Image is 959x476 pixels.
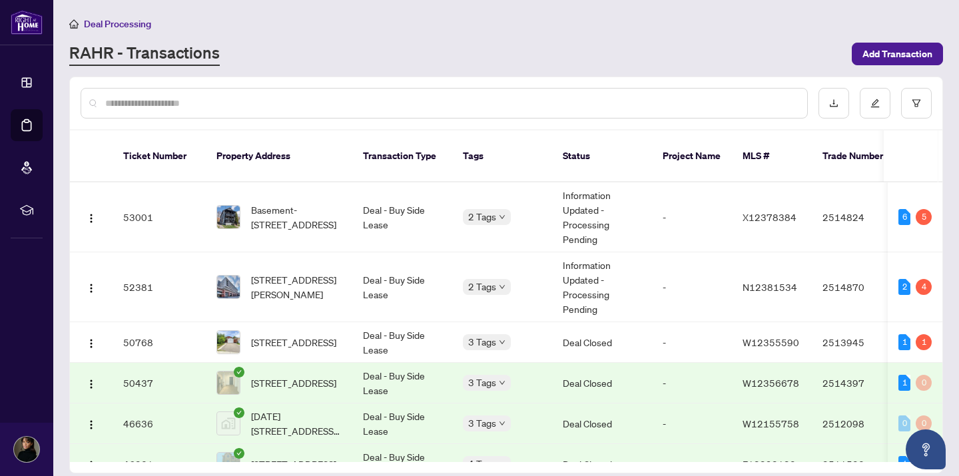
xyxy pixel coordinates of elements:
[652,252,732,322] td: -
[898,456,910,472] div: 1
[818,88,849,119] button: download
[86,213,97,224] img: Logo
[906,429,946,469] button: Open asap
[916,334,932,350] div: 1
[812,322,905,363] td: 2513945
[652,403,732,444] td: -
[352,403,452,444] td: Deal - Buy Side Lease
[499,420,505,427] span: down
[652,363,732,403] td: -
[113,130,206,182] th: Ticket Number
[251,272,342,302] span: [STREET_ADDRESS][PERSON_NAME]
[743,417,799,429] span: W12155758
[652,182,732,252] td: -
[206,130,352,182] th: Property Address
[113,252,206,322] td: 52381
[217,276,240,298] img: thumbnail-img
[743,458,796,470] span: E12292128
[69,42,220,66] a: RAHR - Transactions
[552,252,652,322] td: Information Updated - Processing Pending
[916,375,932,391] div: 0
[812,363,905,403] td: 2514397
[916,279,932,295] div: 4
[916,415,932,431] div: 0
[11,10,43,35] img: logo
[81,413,102,434] button: Logo
[552,130,652,182] th: Status
[81,332,102,353] button: Logo
[352,130,452,182] th: Transaction Type
[499,214,505,220] span: down
[468,375,496,390] span: 3 Tags
[14,437,39,462] img: Profile Icon
[468,334,496,350] span: 3 Tags
[468,456,496,471] span: 4 Tags
[916,209,932,225] div: 5
[898,279,910,295] div: 2
[251,409,342,438] span: [DATE][STREET_ADDRESS][DATE][PERSON_NAME]
[499,339,505,346] span: down
[113,322,206,363] td: 50768
[652,322,732,363] td: -
[468,415,496,431] span: 3 Tags
[652,130,732,182] th: Project Name
[901,88,932,119] button: filter
[217,453,240,475] img: thumbnail-img
[251,335,336,350] span: [STREET_ADDRESS]
[69,19,79,29] span: home
[251,375,336,390] span: [STREET_ADDRESS]
[217,206,240,228] img: thumbnail-img
[251,457,336,471] span: [STREET_ADDRESS]
[743,336,799,348] span: W12355590
[860,88,890,119] button: edit
[352,182,452,252] td: Deal - Buy Side Lease
[499,461,505,467] span: down
[81,372,102,393] button: Logo
[452,130,552,182] th: Tags
[812,182,905,252] td: 2514824
[852,43,943,65] button: Add Transaction
[217,371,240,394] img: thumbnail-img
[352,322,452,363] td: Deal - Buy Side Lease
[113,363,206,403] td: 50437
[552,363,652,403] td: Deal Closed
[732,130,812,182] th: MLS #
[870,99,880,108] span: edit
[217,412,240,435] img: thumbnail-img
[86,379,97,389] img: Logo
[81,206,102,228] button: Logo
[81,453,102,475] button: Logo
[552,322,652,363] td: Deal Closed
[86,283,97,294] img: Logo
[468,279,496,294] span: 2 Tags
[912,99,921,108] span: filter
[113,182,206,252] td: 53001
[352,363,452,403] td: Deal - Buy Side Lease
[251,202,342,232] span: Basement-[STREET_ADDRESS]
[234,407,244,418] span: check-circle
[898,334,910,350] div: 1
[234,367,244,377] span: check-circle
[113,403,206,444] td: 46636
[743,211,797,223] span: X12378384
[552,403,652,444] td: Deal Closed
[743,281,797,293] span: N12381534
[234,448,244,459] span: check-circle
[898,209,910,225] div: 6
[86,338,97,349] img: Logo
[862,43,932,65] span: Add Transaction
[81,276,102,298] button: Logo
[812,403,905,444] td: 2512098
[829,99,838,108] span: download
[812,252,905,322] td: 2514870
[898,415,910,431] div: 0
[84,18,151,30] span: Deal Processing
[468,209,496,224] span: 2 Tags
[743,377,799,389] span: W12356678
[217,331,240,354] img: thumbnail-img
[898,375,910,391] div: 1
[352,252,452,322] td: Deal - Buy Side Lease
[499,284,505,290] span: down
[499,379,505,386] span: down
[552,182,652,252] td: Information Updated - Processing Pending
